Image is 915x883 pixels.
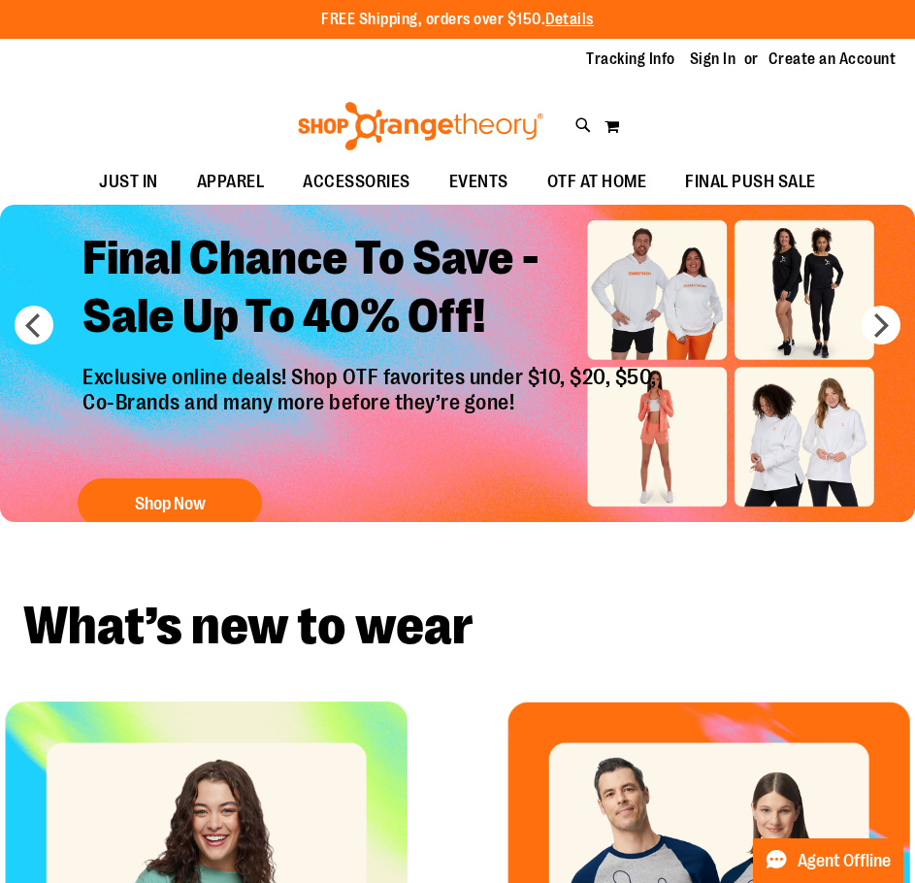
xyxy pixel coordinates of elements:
p: Exclusive online deals! Shop OTF favorites under $10, $20, $50, Co-Brands and many more before th... [68,365,676,460]
a: Sign In [690,49,736,70]
a: Tracking Info [586,49,675,70]
a: OTF AT HOME [528,160,667,205]
span: Agent Offline [798,852,891,870]
a: Details [545,11,594,28]
a: JUST IN [80,160,178,205]
span: APPAREL [197,160,265,204]
button: Agent Offline [753,838,903,883]
p: FREE Shipping, orders over $150. [321,9,594,31]
span: JUST IN [99,160,158,204]
a: Final Chance To Save -Sale Up To 40% Off! Exclusive online deals! Shop OTF favorites under $10, $... [68,214,676,538]
span: ACCESSORIES [303,160,410,204]
h2: Final Chance To Save - Sale Up To 40% Off! [68,214,676,365]
span: FINAL PUSH SALE [685,160,816,204]
a: ACCESSORIES [283,160,430,205]
button: Shop Now [78,478,262,527]
a: Create an Account [768,49,897,70]
a: FINAL PUSH SALE [666,160,835,205]
h2: What’s new to wear [23,600,892,653]
img: Shop Orangetheory [295,102,546,150]
button: prev [15,306,53,344]
span: OTF AT HOME [547,160,647,204]
span: EVENTS [449,160,508,204]
a: APPAREL [178,160,284,205]
button: next [862,306,900,344]
a: EVENTS [430,160,528,205]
